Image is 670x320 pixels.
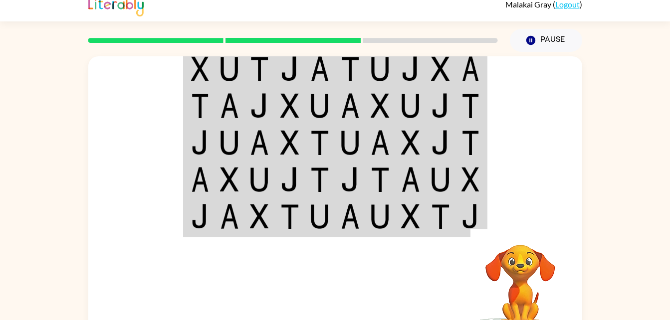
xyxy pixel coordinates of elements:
[310,130,329,155] img: t
[191,204,209,229] img: j
[461,204,479,229] img: j
[431,130,450,155] img: j
[280,56,299,81] img: j
[401,204,420,229] img: x
[371,204,390,229] img: u
[280,167,299,192] img: j
[220,93,239,118] img: a
[250,56,269,81] img: t
[461,56,479,81] img: a
[191,56,209,81] img: x
[191,93,209,118] img: t
[310,56,329,81] img: a
[280,93,299,118] img: x
[341,167,360,192] img: j
[341,93,360,118] img: a
[371,167,390,192] img: t
[220,167,239,192] img: x
[220,56,239,81] img: u
[250,204,269,229] img: x
[510,29,582,52] button: Pause
[310,93,329,118] img: u
[191,130,209,155] img: j
[371,93,390,118] img: x
[431,56,450,81] img: x
[401,93,420,118] img: u
[341,204,360,229] img: a
[401,167,420,192] img: a
[461,93,479,118] img: t
[401,56,420,81] img: j
[431,167,450,192] img: u
[220,204,239,229] img: a
[191,167,209,192] img: a
[461,167,479,192] img: x
[220,130,239,155] img: u
[341,130,360,155] img: u
[431,204,450,229] img: t
[431,93,450,118] img: j
[250,130,269,155] img: a
[341,56,360,81] img: t
[461,130,479,155] img: t
[310,167,329,192] img: t
[250,93,269,118] img: j
[310,204,329,229] img: u
[280,130,299,155] img: x
[401,130,420,155] img: x
[250,167,269,192] img: u
[371,56,390,81] img: u
[371,130,390,155] img: a
[280,204,299,229] img: t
